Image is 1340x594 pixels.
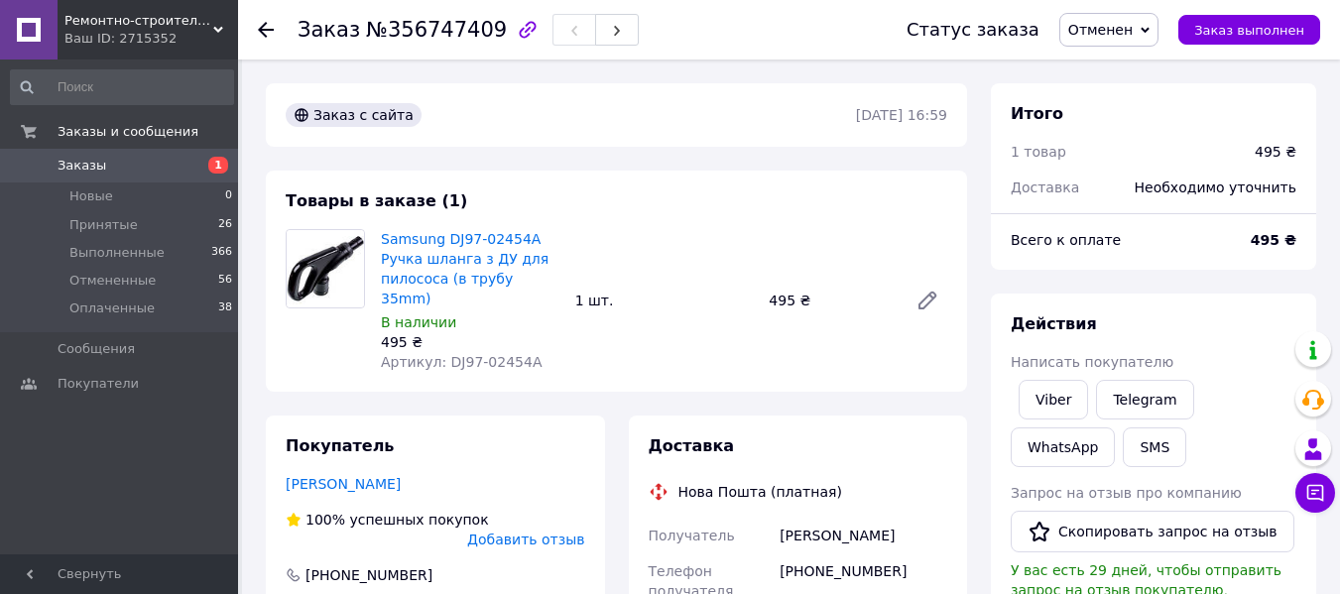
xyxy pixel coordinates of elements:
[286,510,489,530] div: успешных покупок
[58,123,198,141] span: Заказы и сообщения
[1295,473,1335,513] button: Чат с покупателем
[258,20,274,40] div: Вернуться назад
[1123,166,1308,209] div: Необходимо уточнить
[381,354,542,370] span: Артикул: DJ97-02454A
[58,340,135,358] span: Сообщения
[298,18,360,42] span: Заказ
[69,299,155,317] span: Оплаченные
[1011,354,1173,370] span: Написать покупателю
[1011,427,1115,467] a: WhatsApp
[1019,380,1088,419] a: Viber
[381,231,548,306] a: Samsung DJ97-02454A Ручка шланга з ДУ для пилососа (в трубу 35mm)
[286,191,467,210] span: Товары в заказе (1)
[58,375,139,393] span: Покупатели
[286,436,394,455] span: Покупатель
[1011,104,1063,123] span: Итого
[1011,179,1079,195] span: Доставка
[907,20,1039,40] div: Статус заказа
[211,244,232,262] span: 366
[856,107,947,123] time: [DATE] 16:59
[908,281,947,320] a: Редактировать
[1194,23,1304,38] span: Заказ выполнен
[1096,380,1193,419] a: Telegram
[1251,232,1296,248] b: 495 ₴
[1011,314,1097,333] span: Действия
[69,216,138,234] span: Принятые
[761,287,900,314] div: 495 ₴
[467,532,584,547] span: Добавить отзыв
[218,299,232,317] span: 38
[381,314,456,330] span: В наличии
[69,244,165,262] span: Выполненные
[58,157,106,175] span: Заказы
[1011,511,1294,552] button: Скопировать запрос на отзыв
[69,187,113,205] span: Новые
[1011,485,1242,501] span: Запрос на отзыв про компанию
[673,482,847,502] div: Нова Пошта (платная)
[218,216,232,234] span: 26
[64,12,213,30] span: Ремонтно-строительная компания «Мастер на дом»
[208,157,228,174] span: 1
[381,332,559,352] div: 495 ₴
[649,436,735,455] span: Доставка
[286,476,401,492] a: [PERSON_NAME]
[1255,142,1296,162] div: 495 ₴
[1178,15,1320,45] button: Заказ выполнен
[567,287,762,314] div: 1 шт.
[366,18,507,42] span: №356747409
[69,272,156,290] span: Отмененные
[286,103,422,127] div: Заказ с сайта
[225,187,232,205] span: 0
[287,230,364,307] img: Samsung DJ97-02454A Ручка шланга з ДУ для пилососа (в трубу 35mm)
[1011,144,1066,160] span: 1 товар
[64,30,238,48] div: Ваш ID: 2715352
[1123,427,1186,467] button: SMS
[304,565,434,585] div: [PHONE_NUMBER]
[1011,232,1121,248] span: Всего к оплате
[649,528,735,543] span: Получатель
[776,518,951,553] div: [PERSON_NAME]
[218,272,232,290] span: 56
[10,69,234,105] input: Поиск
[1068,22,1133,38] span: Отменен
[305,512,345,528] span: 100%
